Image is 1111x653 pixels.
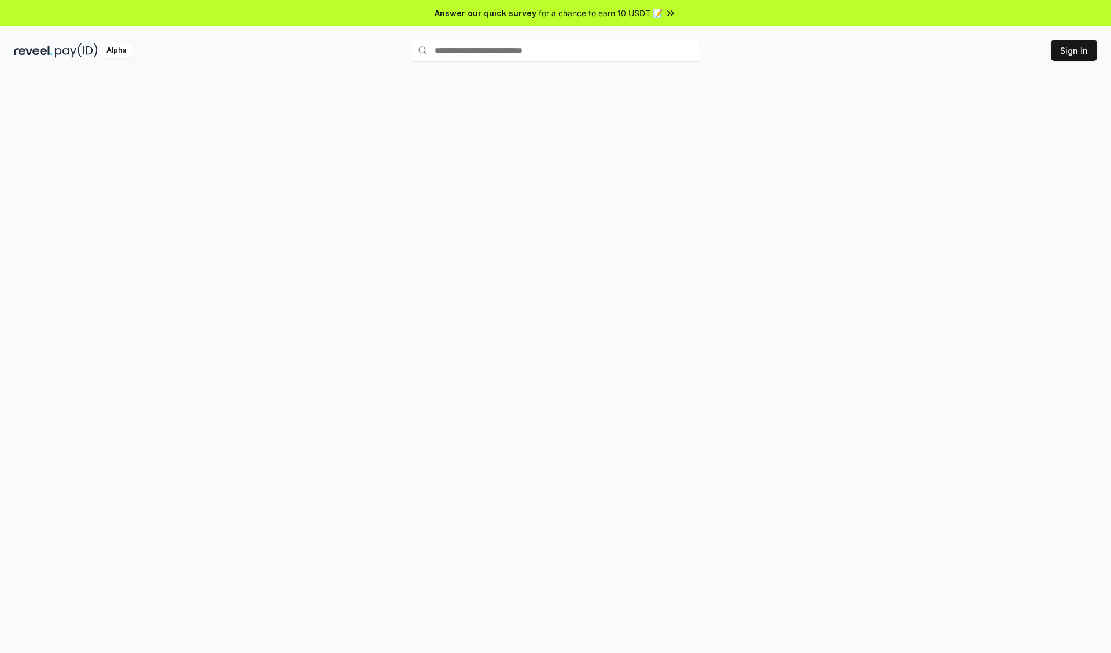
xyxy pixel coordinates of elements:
span: Answer our quick survey [435,7,536,19]
div: Alpha [100,43,133,58]
img: reveel_dark [14,43,53,58]
span: for a chance to earn 10 USDT 📝 [539,7,663,19]
button: Sign In [1051,40,1097,61]
img: pay_id [55,43,98,58]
